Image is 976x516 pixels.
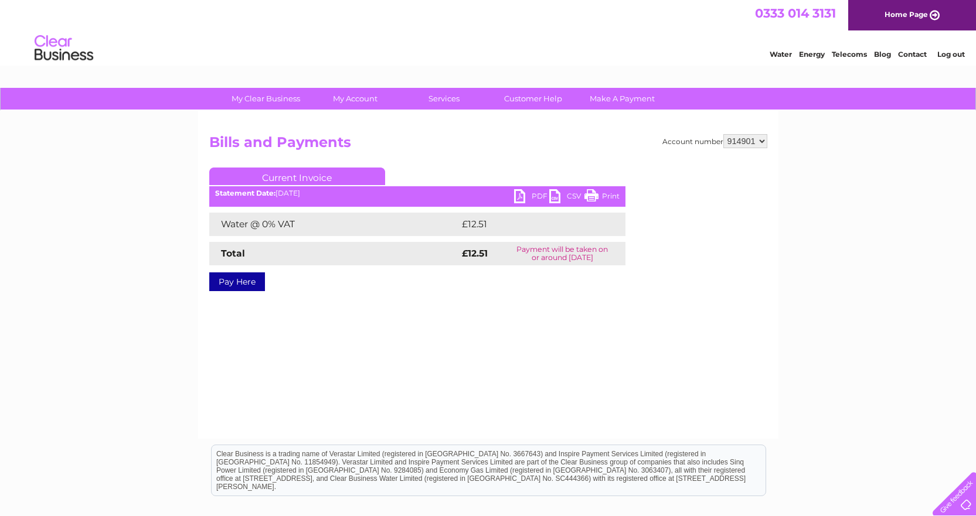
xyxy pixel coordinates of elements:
a: My Clear Business [217,88,314,110]
td: Payment will be taken on or around [DATE] [499,242,625,265]
a: Print [584,189,620,206]
strong: Total [221,248,245,259]
a: My Account [307,88,403,110]
td: Water @ 0% VAT [209,213,459,236]
a: Telecoms [832,50,867,59]
a: Pay Here [209,272,265,291]
a: Services [396,88,492,110]
a: Water [770,50,792,59]
a: PDF [514,189,549,206]
a: 0333 014 3131 [755,6,836,20]
a: Make A Payment [574,88,671,110]
div: Account number [662,134,767,148]
div: Clear Business is a trading name of Verastar Limited (registered in [GEOGRAPHIC_DATA] No. 3667643... [212,6,766,57]
a: Blog [874,50,891,59]
img: logo.png [34,30,94,66]
h2: Bills and Payments [209,134,767,156]
div: [DATE] [209,189,625,197]
a: Current Invoice [209,168,385,185]
a: Log out [937,50,965,59]
a: Contact [898,50,927,59]
td: £12.51 [459,213,599,236]
b: Statement Date: [215,189,276,197]
strong: £12.51 [462,248,488,259]
a: CSV [549,189,584,206]
a: Energy [799,50,825,59]
a: Customer Help [485,88,581,110]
